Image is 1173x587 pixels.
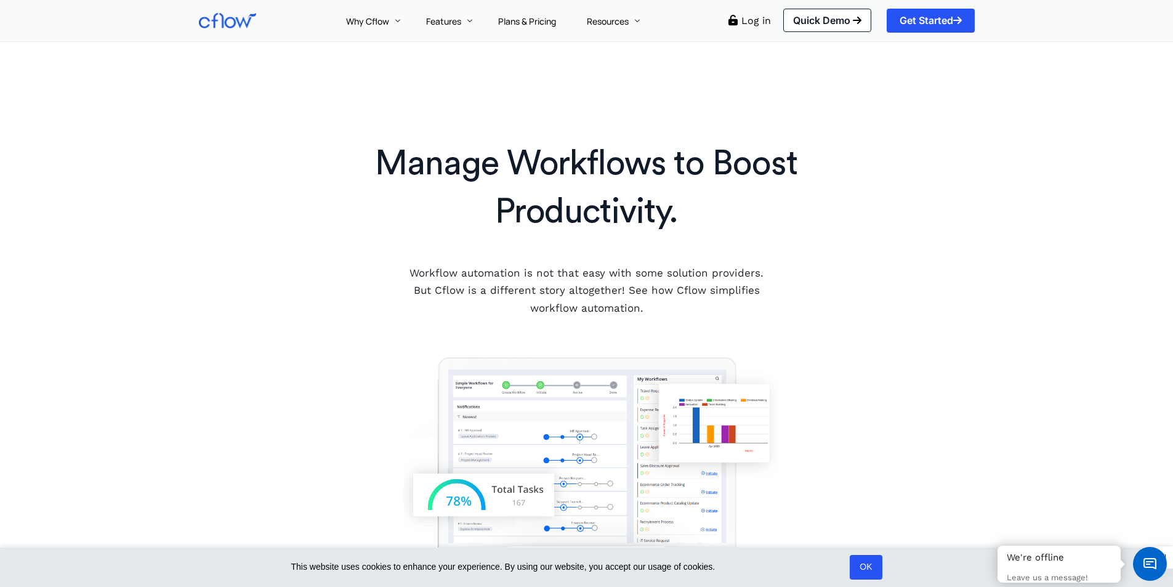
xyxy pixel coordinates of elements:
[498,15,556,27] span: Plans & Pricing
[900,15,962,25] span: Get Started
[741,15,771,26] a: Log in
[291,560,843,575] span: This website uses cookies to enhance your experience. By using our website, you accept our usage ...
[393,357,781,567] img: new cflow dashboard
[1007,552,1111,564] div: We're offline
[783,9,871,32] a: Quick Demo
[401,264,772,318] p: Workflow automation is not that easy with some solution providers. But Cflow is a different story...
[199,13,256,28] img: Cflow
[887,9,975,32] a: Get Started
[334,140,839,237] h1: Manage Workflows to Boost Productivity.
[1007,573,1111,583] p: Leave us a message!
[850,555,882,580] a: OK
[1133,547,1167,581] span: Chat Widget
[346,15,389,27] span: Why Cflow
[587,15,629,27] span: Resources
[426,15,461,27] span: Features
